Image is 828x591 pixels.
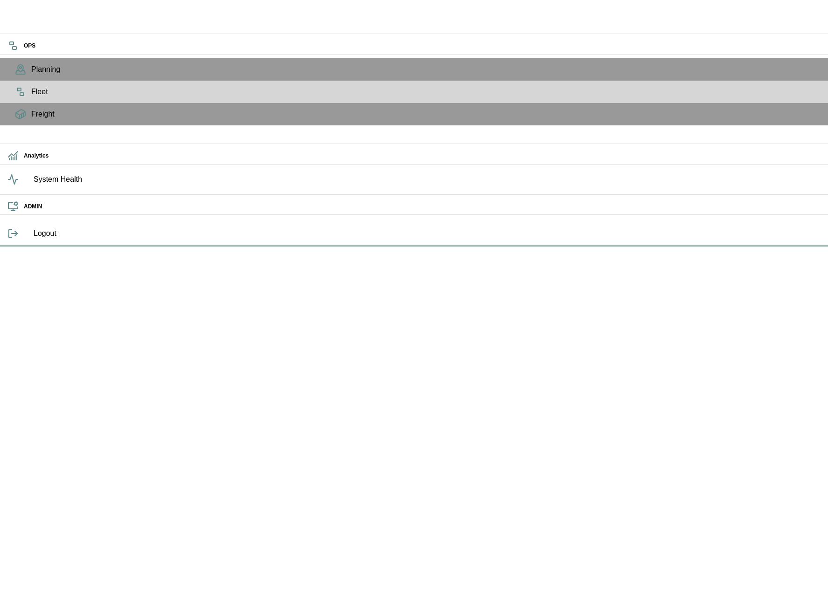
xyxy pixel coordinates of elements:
[31,86,821,97] span: Fleet
[24,202,821,211] h6: ADMIN
[24,41,821,50] h6: OPS
[31,64,821,75] span: Planning
[31,109,821,120] span: Freight
[34,228,821,239] span: Logout
[34,174,821,185] span: System Health
[24,151,821,160] h6: Analytics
